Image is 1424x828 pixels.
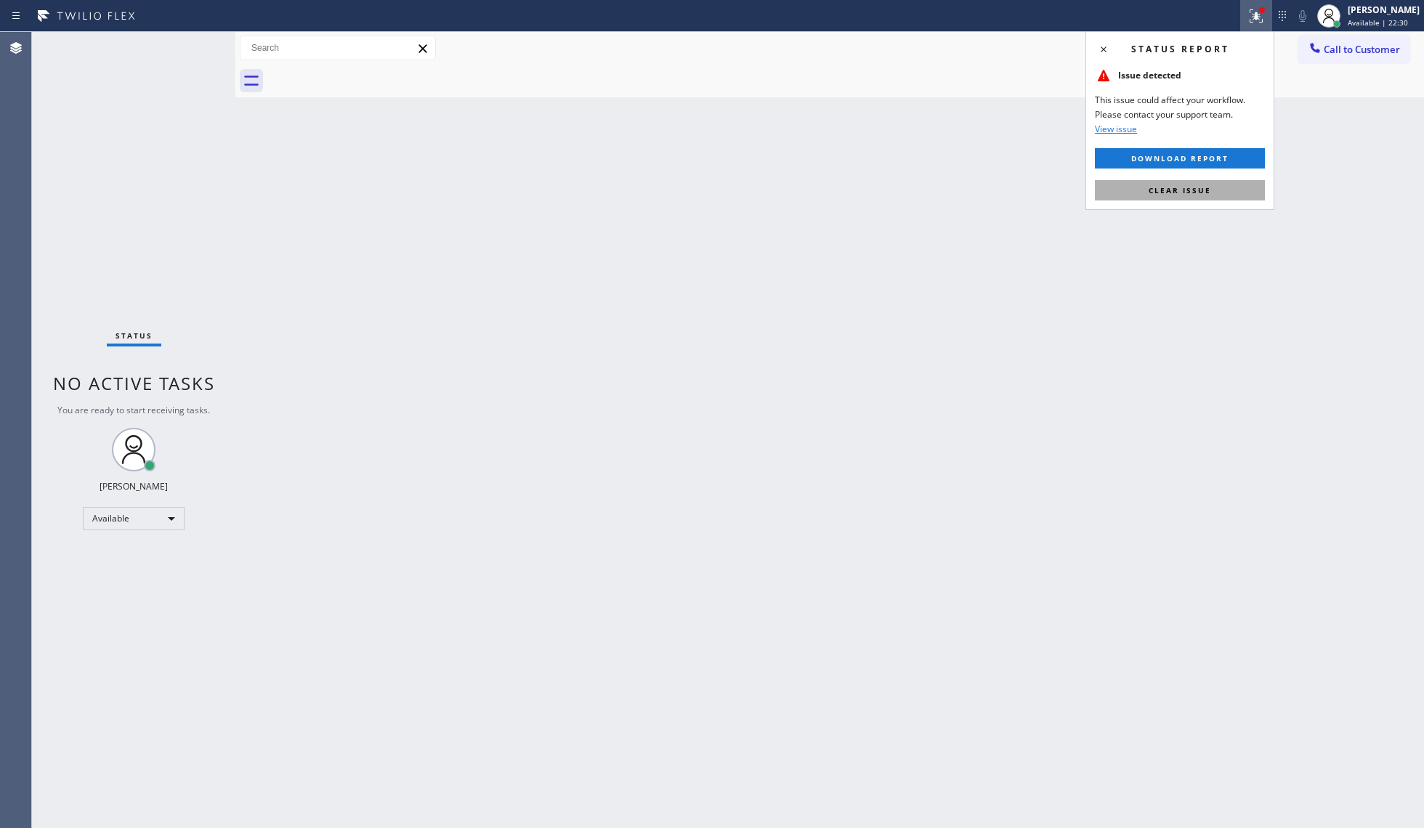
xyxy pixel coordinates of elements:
input: Search [240,36,435,60]
span: No active tasks [53,371,215,395]
span: Status [116,330,153,341]
div: [PERSON_NAME] [100,480,168,492]
div: Available [83,507,185,530]
span: You are ready to start receiving tasks. [57,404,210,416]
div: [PERSON_NAME] [1348,4,1420,16]
button: Mute [1292,6,1313,26]
button: Call to Customer [1298,36,1409,63]
span: Available | 22:30 [1348,17,1408,28]
span: Call to Customer [1324,43,1400,56]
